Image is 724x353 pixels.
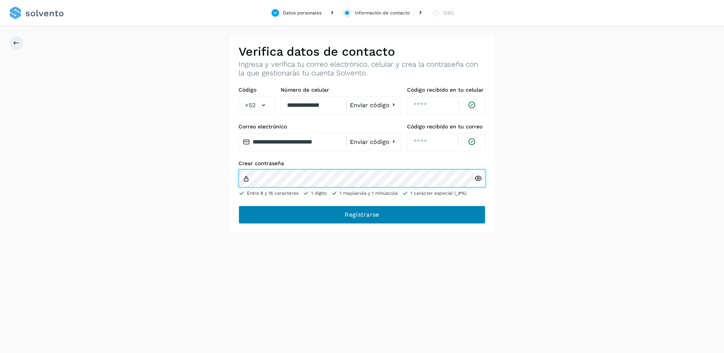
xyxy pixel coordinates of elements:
[350,101,398,109] button: Enviar código
[239,190,298,197] li: Entre 8 y 16 caracteres
[239,44,485,59] h2: Verifica datos de contacto
[350,138,398,146] button: Enviar código
[303,190,327,197] li: 1 dígito
[355,9,410,16] div: Información de contacto
[239,60,485,78] p: Ingresa y verifica tu correo electrónico, celular y crea la contraseña con la que gestionarás tu ...
[239,206,485,224] button: Registrarse
[407,87,485,93] label: Código recibido en tu celular
[245,101,256,110] span: +52
[283,9,321,16] div: Datos personales
[350,139,390,145] span: Enviar código
[345,211,379,219] span: Registrarse
[239,123,401,130] label: Correo electrónico
[350,102,390,108] span: Enviar código
[402,190,467,197] li: 1 carácter especial (_#%)
[281,87,401,93] label: Número de celular
[239,87,275,93] label: Código
[239,160,485,167] label: Crear contraseña
[407,123,485,130] label: Código recibido en tu correo
[331,190,398,197] li: 1 mayúscula y 1 minúscula
[443,9,454,16] div: CIEC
